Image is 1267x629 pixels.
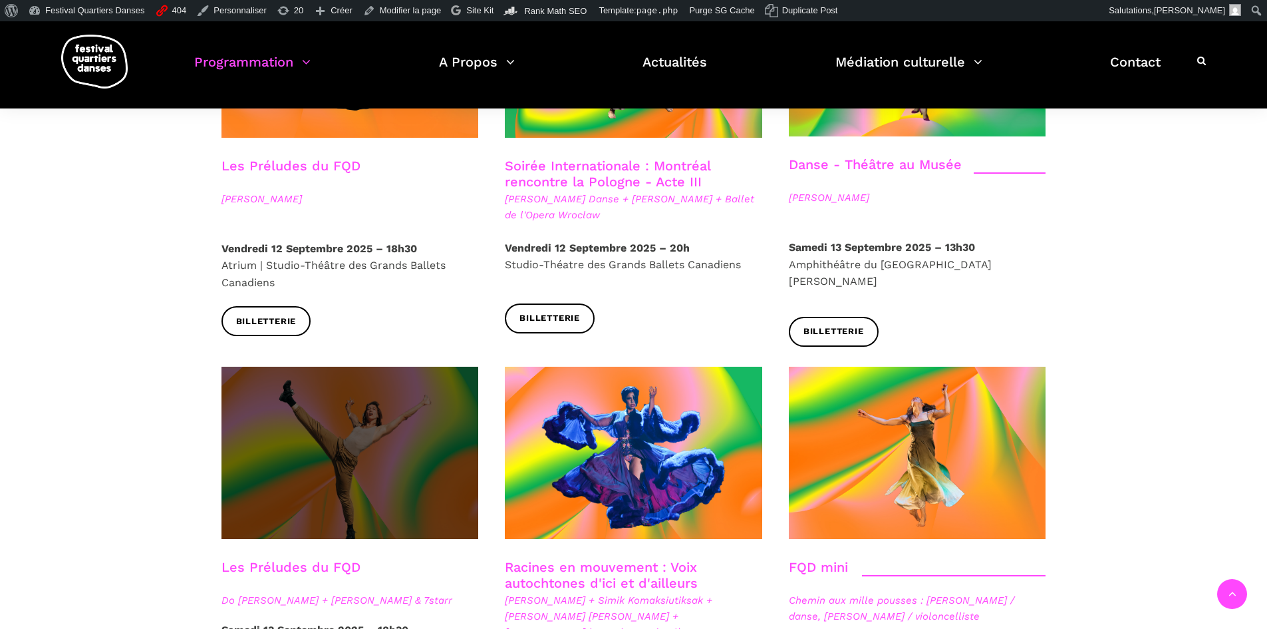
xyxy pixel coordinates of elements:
a: Programmation [194,51,311,90]
p: Atrium | Studio-Théâtre des Grands Ballets Canadiens [221,240,479,292]
a: Racines en mouvement : Voix autochtones d'ici et d'ailleurs [505,559,698,591]
span: page.php [636,5,678,15]
span: [PERSON_NAME] [221,191,479,207]
a: A Propos [439,51,515,90]
a: Billetterie [505,304,595,333]
span: Site Kit [466,5,493,15]
span: Do [PERSON_NAME] + [PERSON_NAME] & 7starr [221,592,479,608]
p: Amphithéâtre du [GEOGRAPHIC_DATA][PERSON_NAME] [789,239,1046,290]
a: Billetterie [789,317,879,347]
img: logo-fqd-med [61,35,128,89]
a: Billetterie [221,306,311,336]
span: [PERSON_NAME] [1154,5,1225,15]
span: Billetterie [236,315,297,329]
strong: Vendredi 12 Septembre 2025 – 18h30 [221,242,417,255]
a: Danse - Théâtre au Musée [789,156,962,172]
a: Contact [1110,51,1161,90]
strong: Vendredi 12 Septembre 2025 – 20h [505,242,690,254]
span: Rank Math SEO [524,6,587,16]
a: Médiation culturelle [835,51,982,90]
strong: Samedi 13 Septembre 2025 – 13h30 [789,241,975,254]
span: [PERSON_NAME] [789,190,1046,206]
a: FQD mini [789,559,848,575]
a: Actualités [642,51,707,90]
p: Studio-Théatre des Grands Ballets Canadiens [505,240,762,274]
a: Soirée Internationale : Montréal rencontre la Pologne - Acte III [505,158,710,190]
span: Billetterie [519,312,580,325]
a: Les Préludes du FQD [221,158,360,174]
span: [PERSON_NAME] Danse + [PERSON_NAME] + Ballet de l'Opera Wroclaw [505,191,762,223]
span: Chemin aux mille pousses : [PERSON_NAME] / danse, [PERSON_NAME] / violoncelliste [789,592,1046,624]
a: Les Préludes du FQD [221,559,360,575]
span: Billetterie [803,325,864,339]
